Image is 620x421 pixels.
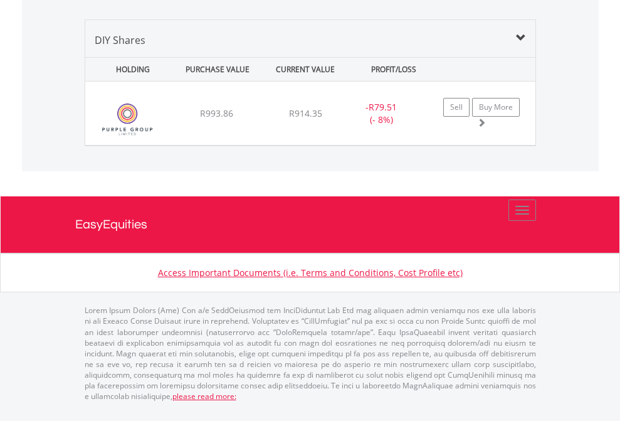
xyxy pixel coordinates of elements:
[263,58,348,81] div: CURRENT VALUE
[369,101,397,113] span: R79.51
[85,305,536,402] p: Lorem Ipsum Dolors (Ame) Con a/e SeddOeiusmod tem InciDiduntut Lab Etd mag aliquaen admin veniamq...
[200,107,233,119] span: R993.86
[92,97,164,142] img: EQU.ZA.PPE.png
[158,267,463,279] a: Access Important Documents (i.e. Terms and Conditions, Cost Profile etc)
[443,98,470,117] a: Sell
[95,33,145,47] span: DIY Shares
[289,107,322,119] span: R914.35
[342,101,421,126] div: - (- 8%)
[172,391,236,402] a: please read more:
[175,58,260,81] div: PURCHASE VALUE
[351,58,436,81] div: PROFIT/LOSS
[87,58,172,81] div: HOLDING
[75,196,545,253] a: EasyEquities
[472,98,520,117] a: Buy More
